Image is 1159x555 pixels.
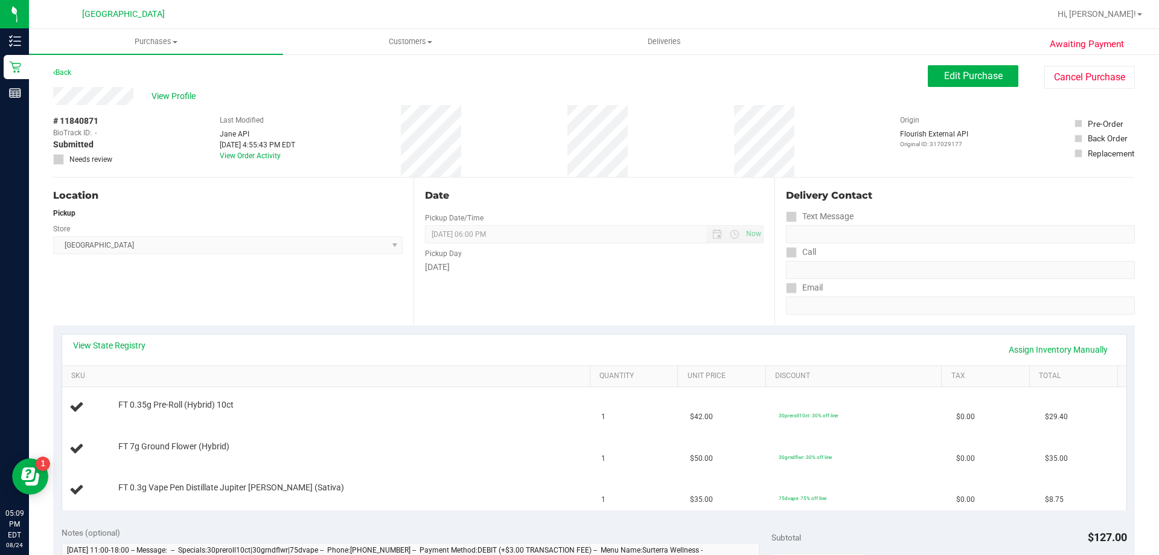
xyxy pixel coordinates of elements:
[284,36,537,47] span: Customers
[944,70,1003,82] span: Edit Purchase
[1088,118,1123,130] div: Pre-Order
[95,127,97,138] span: -
[29,36,283,47] span: Purchases
[283,29,537,54] a: Customers
[1050,37,1124,51] span: Awaiting Payment
[1039,371,1113,381] a: Total
[631,36,697,47] span: Deliveries
[1088,531,1127,544] span: $127.00
[152,90,200,103] span: View Profile
[786,261,1135,279] input: Format: (999) 999-9999
[900,115,919,126] label: Origin
[1045,453,1068,464] span: $35.00
[779,412,838,419] span: 30preroll10ct: 30% off line
[62,528,120,537] span: Notes (optional)
[220,152,281,160] a: View Order Activity
[69,154,112,165] span: Needs review
[425,188,763,203] div: Date
[1045,494,1064,505] span: $8.75
[601,411,605,423] span: 1
[53,68,71,77] a: Back
[690,411,713,423] span: $42.00
[220,140,295,150] div: [DATE] 4:55:43 PM EDT
[786,208,854,225] label: Text Message
[53,138,94,151] span: Submitted
[900,129,968,149] div: Flourish External API
[690,494,713,505] span: $35.00
[537,29,791,54] a: Deliveries
[53,115,98,127] span: # 11840871
[118,399,234,411] span: FT 0.35g Pre-Roll (Hybrid) 10ct
[951,371,1025,381] a: Tax
[118,441,229,452] span: FT 7g Ground Flower (Hybrid)
[1044,66,1135,89] button: Cancel Purchase
[53,209,75,217] strong: Pickup
[425,248,462,259] label: Pickup Day
[599,371,673,381] a: Quantity
[12,458,48,495] iframe: Resource center
[779,495,826,501] span: 75dvape: 75% off line
[601,453,605,464] span: 1
[690,453,713,464] span: $50.00
[29,29,283,54] a: Purchases
[688,371,761,381] a: Unit Price
[786,225,1135,243] input: Format: (999) 999-9999
[786,279,823,297] label: Email
[5,541,24,550] p: 08/24
[53,188,403,203] div: Location
[1001,339,1116,360] a: Assign Inventory Manually
[956,453,975,464] span: $0.00
[956,411,975,423] span: $0.00
[53,127,92,138] span: BioTrack ID:
[9,87,21,99] inline-svg: Reports
[779,454,832,460] span: 30grndflwr: 30% off line
[220,115,264,126] label: Last Modified
[775,371,937,381] a: Discount
[1045,411,1068,423] span: $29.40
[9,61,21,73] inline-svg: Retail
[71,371,585,381] a: SKU
[1088,132,1128,144] div: Back Order
[73,339,145,351] a: View State Registry
[1058,9,1136,19] span: Hi, [PERSON_NAME]!
[220,129,295,140] div: Jane API
[5,508,24,541] p: 05:09 PM EDT
[425,261,763,274] div: [DATE]
[425,213,484,223] label: Pickup Date/Time
[601,494,605,505] span: 1
[771,533,801,542] span: Subtotal
[928,65,1018,87] button: Edit Purchase
[900,140,968,149] p: Original ID: 317029177
[82,9,165,19] span: [GEOGRAPHIC_DATA]
[1088,147,1134,159] div: Replacement
[118,482,344,493] span: FT 0.3g Vape Pen Distillate Jupiter [PERSON_NAME] (Sativa)
[53,223,70,234] label: Store
[786,188,1135,203] div: Delivery Contact
[36,457,50,471] iframe: Resource center unread badge
[956,494,975,505] span: $0.00
[9,35,21,47] inline-svg: Inventory
[786,243,816,261] label: Call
